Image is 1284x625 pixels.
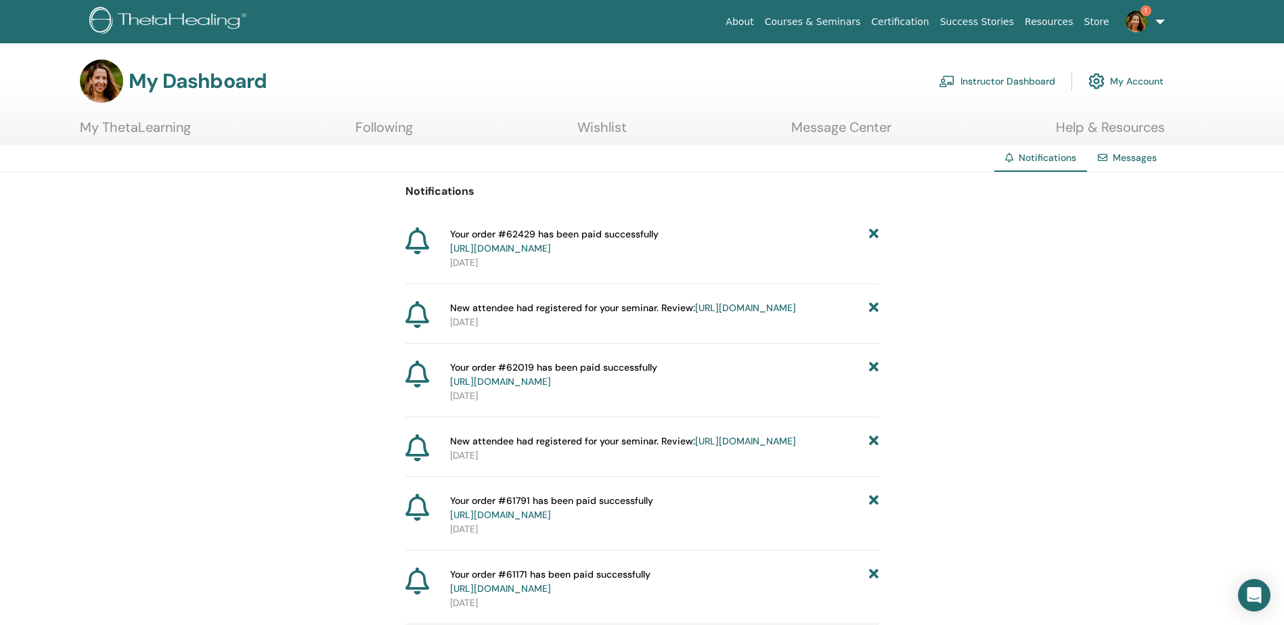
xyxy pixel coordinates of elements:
[1113,152,1157,164] a: Messages
[450,582,551,595] a: [URL][DOMAIN_NAME]
[405,183,879,200] p: Notifications
[129,69,267,93] h3: My Dashboard
[1056,119,1165,145] a: Help & Resources
[866,9,934,34] a: Certification
[450,448,879,463] p: [DATE]
[450,509,551,521] a: [URL][DOMAIN_NAME]
[695,302,796,314] a: [URL][DOMAIN_NAME]
[450,596,879,610] p: [DATE]
[1019,152,1076,164] span: Notifications
[1079,9,1115,34] a: Store
[577,119,627,145] a: Wishlist
[720,9,759,34] a: About
[450,315,879,329] p: [DATE]
[450,361,657,389] span: Your order #62019 has been paid successfully
[1088,66,1164,96] a: My Account
[450,522,879,536] p: [DATE]
[450,494,653,522] span: Your order #61791 has been paid successfully
[450,301,796,315] span: New attendee had registered for your seminar. Review:
[935,9,1019,34] a: Success Stories
[759,9,866,34] a: Courses & Seminars
[450,375,551,388] a: [URL][DOMAIN_NAME]
[80,119,191,145] a: My ThetaLearning
[80,60,123,103] img: default.jpg
[1126,11,1147,32] img: default.jpg
[450,568,650,596] span: Your order #61171 has been paid successfully
[939,66,1055,96] a: Instructor Dashboard
[791,119,891,145] a: Message Center
[1238,579,1270,611] div: Open Intercom Messenger
[450,227,659,256] span: Your order #62429 has been paid successfully
[695,435,796,447] a: [URL][DOMAIN_NAME]
[89,7,251,37] img: logo.png
[1141,5,1151,16] span: 1
[355,119,413,145] a: Following
[1019,9,1079,34] a: Resources
[450,434,796,448] span: New attendee had registered for your seminar. Review:
[450,242,551,254] a: [URL][DOMAIN_NAME]
[1088,70,1105,93] img: cog.svg
[450,389,879,403] p: [DATE]
[939,75,955,87] img: chalkboard-teacher.svg
[450,256,879,270] p: [DATE]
